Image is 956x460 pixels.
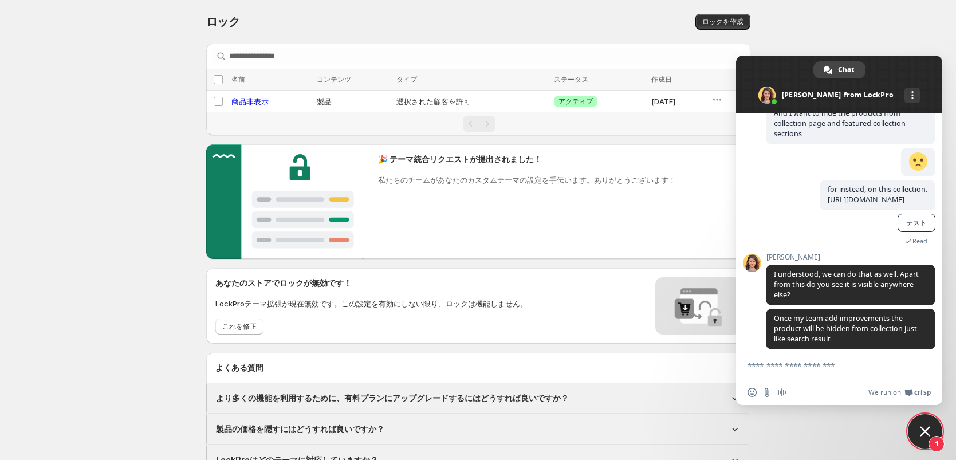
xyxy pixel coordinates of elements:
h2: 🎉 テーマ統合リクエストが提出されました！ [378,154,676,165]
p: LockProテーマ拡張が現在無効です。この設定を有効にしない限り、ロックは機能しません。 [215,298,528,309]
span: ロック [206,15,240,29]
a: テスト [898,214,935,232]
h2: あなたのストアでロックが無効です！ [215,277,528,289]
h1: 製品の価格を隠すにはどうすれば良いですか？ [216,423,384,435]
span: コンテンツ [317,75,351,84]
td: 製品 [313,91,393,112]
h2: よくある質問 [215,362,741,373]
span: Chat [838,61,854,78]
span: And I want to hide the products from collection page and featured collection sections. [774,108,906,139]
p: 私たちのチームがあなたのカスタムテーマの設定を手伝います。ありがとうございます！ [378,174,676,186]
a: 商品非表示 [231,97,269,106]
span: アクティブ [558,97,593,106]
div: Close chat [908,414,942,449]
span: ロックを作成 [702,17,743,26]
img: Locks disabled [655,277,741,335]
div: Chat [813,61,865,78]
span: 名前 [231,75,245,84]
span: タイプ [396,75,417,84]
span: ステータス [554,75,588,84]
td: 選択された顧客を許可 [393,91,550,112]
button: ロックを作成 [695,14,750,30]
h1: より多くの機能を利用するために、有料プランにアップグレードするにはどうすれば良いですか？ [216,392,569,404]
span: Audio message [777,388,786,397]
span: Insert an emoji [748,388,757,397]
a: [URL][DOMAIN_NAME] [828,195,904,205]
span: for instead, on this collection. [828,184,927,205]
span: Once my team add improvements the product will be hidden from collection just like search result. [774,313,917,344]
textarea: Compose your message... [748,361,906,371]
span: Send a file [762,388,772,397]
span: 1 [929,436,945,452]
td: [DATE] [648,91,708,112]
nav: ページネーション [206,112,750,135]
span: Crisp [914,388,931,397]
span: これを修正 [222,322,257,331]
span: I understood, we can do that as well. Apart from this do you see it is visible anywhere else? [774,269,919,300]
span: [PERSON_NAME] [766,253,935,261]
img: Customer support [206,144,365,259]
span: Read [912,237,927,245]
span: 作成日 [651,75,672,84]
div: More channels [904,88,920,103]
button: これを修正 [215,319,263,335]
a: We run onCrisp [868,388,931,397]
span: We run on [868,388,901,397]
